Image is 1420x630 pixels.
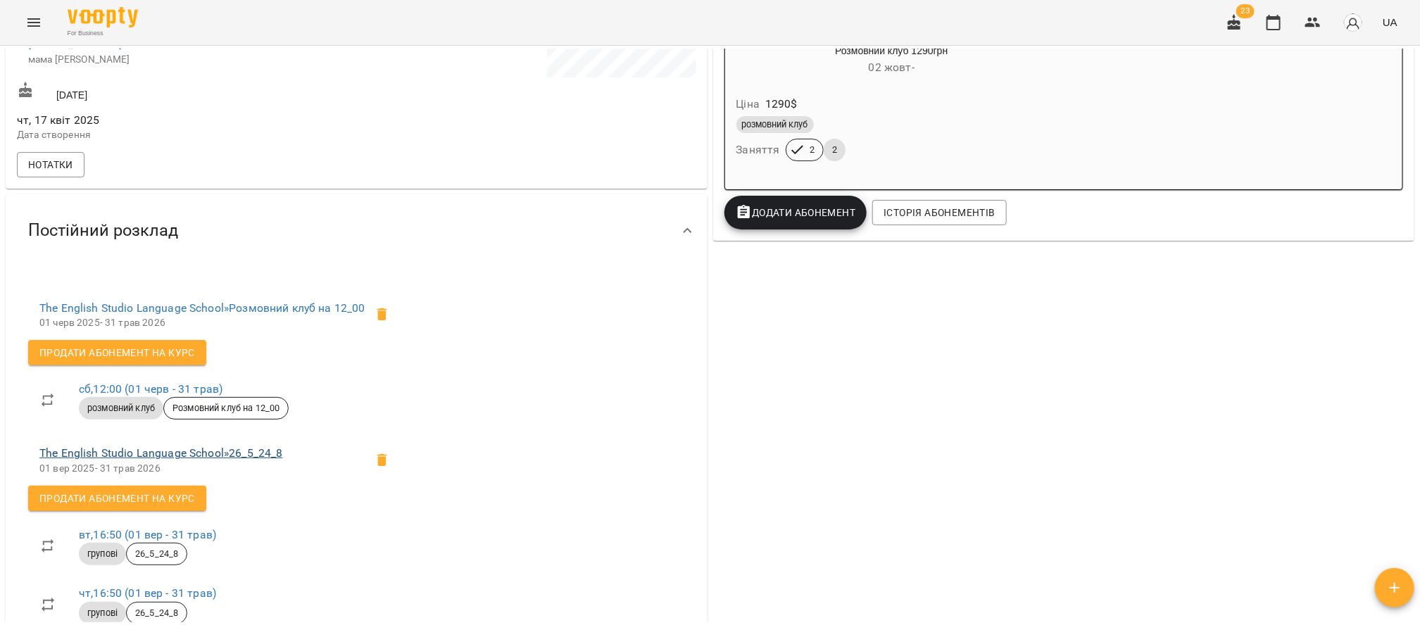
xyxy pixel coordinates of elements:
p: 01 вер 2025 - 31 трав 2026 [39,462,365,476]
span: Видалити клієнта з групи 26_5_24_8 для курсу 26_5_24_8? [365,443,399,477]
a: The English Studio Language School»Розмовний клуб на 12_00 [39,301,365,315]
span: Історія абонементів [884,204,995,221]
span: 26_5_24_8 [127,548,187,560]
span: розмовний клуб [79,402,163,415]
span: Продати абонемент на Курс [39,490,195,507]
button: Історія абонементів [872,200,1006,225]
a: сб,12:00 (01 черв - 31 трав) [79,382,222,396]
p: 1290 $ [765,96,798,113]
span: Постійний розклад [28,220,178,241]
span: For Business [68,29,138,38]
span: 26_5_24_8 [127,607,187,619]
h6: Ціна [736,94,760,114]
img: avatar_s.png [1343,13,1363,32]
span: 02 жовт - [869,61,915,74]
span: Видалити клієнта з групи Розмовний клуб на 12_00 для курсу Розмовний клуб на 12_00? [365,298,399,332]
p: 01 черв 2025 - 31 трав 2026 [39,316,365,330]
p: Дата створення [17,128,353,142]
button: Продати абонемент на Курс [28,340,206,365]
span: Розмовний клуб на 12_00 [164,402,288,415]
div: Розмовний клуб на 12_00 [163,397,289,420]
a: чт,16:50 (01 вер - 31 трав) [79,586,216,600]
a: вт,16:50 (01 вер - 31 трав) [79,528,216,541]
span: 2 [824,144,846,156]
div: 26_5_24_8 [126,543,187,565]
button: Розмовний клуб 1290грн02 жовт- Ціна1290$розмовний клубЗаняття22 [725,44,1059,178]
button: Продати абонемент на Курс [28,486,206,511]
div: [DATE] [14,79,356,105]
button: Menu [17,6,51,39]
span: UA [1383,15,1397,30]
button: UA [1377,9,1403,35]
button: Нотатки [17,152,84,177]
span: 23 [1236,4,1255,18]
p: мама [PERSON_NAME] [28,53,342,67]
div: 26_5_24_8 [126,602,187,624]
a: The English Studio Language School»26_5_24_8 [39,446,283,460]
span: Продати абонемент на Курс [39,344,195,361]
img: Voopty Logo [68,7,138,27]
span: групові [79,548,126,560]
span: Нотатки [28,156,73,173]
h6: Заняття [736,140,780,160]
div: Постійний розклад [6,194,708,267]
span: чт, 17 квіт 2025 [17,112,353,129]
div: Розмовний клуб 1290грн [725,44,1059,77]
span: 2 [801,144,823,156]
button: Додати Абонемент [724,196,867,229]
span: Додати Абонемент [736,204,856,221]
span: розмовний клуб [736,118,814,131]
span: групові [79,607,126,619]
